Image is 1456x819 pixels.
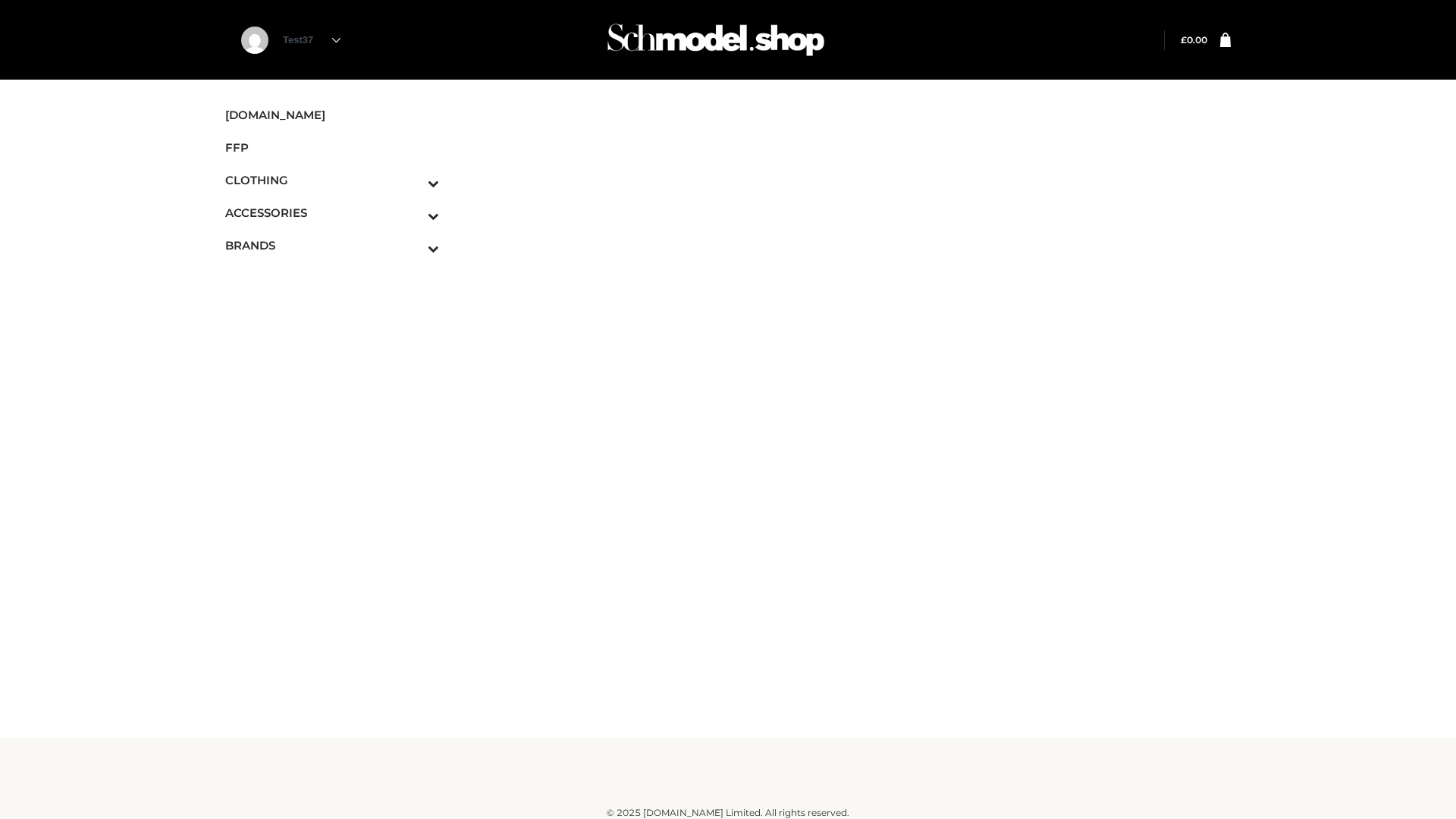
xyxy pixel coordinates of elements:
span: £ [1181,34,1187,45]
span: CLOTHING [225,171,439,189]
a: Test37 [283,34,340,45]
span: [DOMAIN_NAME] [225,106,439,124]
a: £0.00 [1181,34,1207,45]
a: ACCESSORIESToggle Submenu [225,196,439,229]
img: Schmodel Admin 964 [602,10,830,70]
button: Toggle Submenu [386,196,439,229]
a: FFP [225,131,439,164]
button: Toggle Submenu [386,229,439,262]
span: ACCESSORIES [225,204,439,221]
button: Toggle Submenu [386,164,439,196]
a: BRANDSToggle Submenu [225,229,439,262]
a: CLOTHINGToggle Submenu [225,164,439,196]
bdi: 0.00 [1181,34,1207,45]
span: BRANDS [225,237,439,254]
a: [DOMAIN_NAME] [225,99,439,131]
span: FFP [225,139,439,156]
